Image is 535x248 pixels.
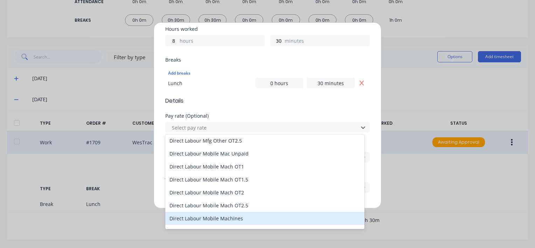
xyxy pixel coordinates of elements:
div: Direct Labour Mobile Mach OT2.5 [165,199,364,212]
div: Direct Labour Mobile Machines [165,212,364,225]
div: Direct Labour Mobile Mac Unpaid [165,147,364,160]
input: 0 [271,35,283,46]
div: Breaks [165,57,370,62]
input: 0 [166,35,178,46]
input: 0 [307,78,355,88]
div: Hours worked [165,27,370,32]
div: Direct Labour Test & Report [165,225,364,238]
div: Direct Labour Mobile Mach OT2 [165,186,364,199]
span: Details [165,97,370,105]
div: Lunch [168,80,255,87]
div: Direct Labour Mobile Mach OT1 [165,160,364,173]
button: Remove Lunch [356,78,367,88]
div: Direct Labour Mobile Mach OT1.5 [165,173,364,186]
div: Add breaks [168,69,367,78]
div: Direct Labour Mfg Other OT2.5 [165,134,364,147]
input: 0 [255,78,303,88]
label: minutes [285,37,369,46]
div: Pay rate (Optional) [165,113,370,118]
label: hours [180,37,264,46]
